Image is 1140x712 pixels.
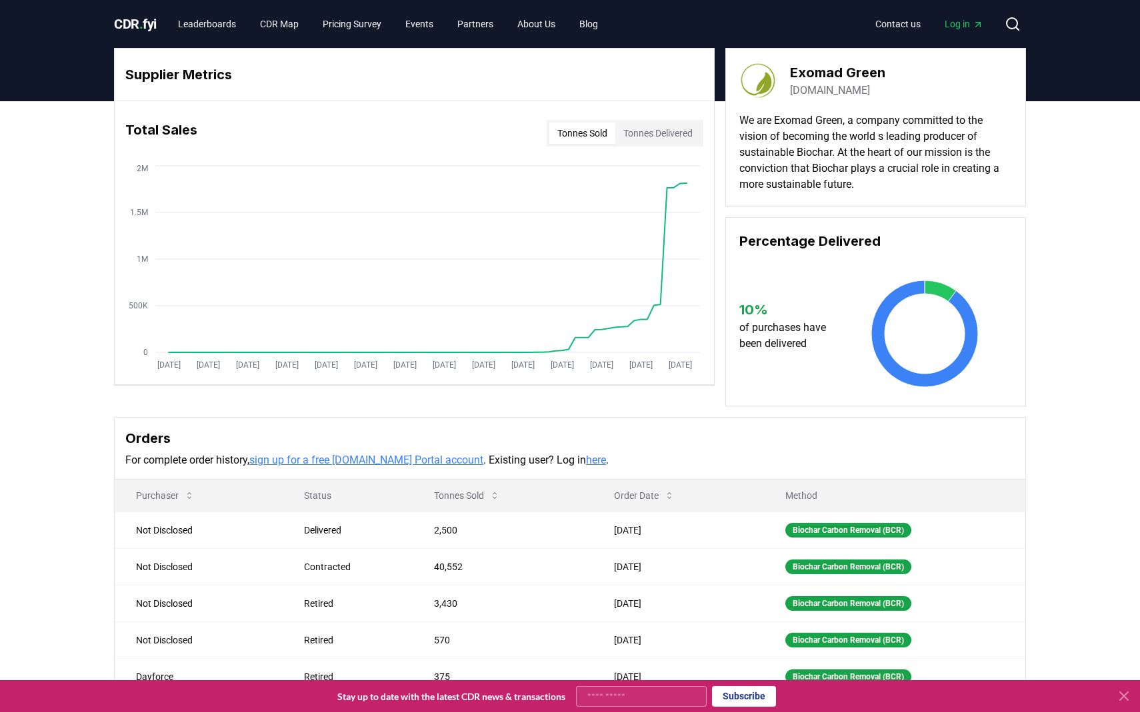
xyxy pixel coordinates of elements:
a: CDR.fyi [114,15,157,33]
a: [DOMAIN_NAME] [790,83,870,99]
div: Delivered [304,524,402,537]
tspan: [DATE] [393,360,417,370]
tspan: [DATE] [275,360,299,370]
td: [DATE] [593,512,764,548]
td: Not Disclosed [115,512,283,548]
a: Contact us [865,12,931,36]
img: Exomad Green-logo [739,62,777,99]
td: [DATE] [593,548,764,585]
button: Purchaser [125,482,205,509]
td: [DATE] [593,621,764,658]
nav: Main [167,12,609,36]
tspan: [DATE] [354,360,377,370]
button: Tonnes Delivered [615,123,701,144]
div: Retired [304,670,402,683]
nav: Main [865,12,994,36]
a: Pricing Survey [312,12,392,36]
tspan: [DATE] [236,360,259,370]
tspan: [DATE] [551,360,574,370]
td: 570 [413,621,593,658]
h3: Percentage Delivered [739,231,1012,251]
div: Retired [304,633,402,647]
button: Tonnes Sold [423,482,511,509]
span: . [139,16,143,32]
td: Not Disclosed [115,548,283,585]
div: Biochar Carbon Removal (BCR) [785,559,911,574]
tspan: 500K [129,301,148,310]
a: Blog [569,12,609,36]
td: Dayforce [115,658,283,695]
td: [DATE] [593,658,764,695]
div: Biochar Carbon Removal (BCR) [785,523,911,537]
a: here [586,454,606,466]
a: Partners [447,12,504,36]
tspan: [DATE] [669,360,692,370]
tspan: 1.5M [130,208,148,217]
a: sign up for a free [DOMAIN_NAME] Portal account [249,454,483,466]
a: About Us [507,12,566,36]
span: CDR fyi [114,16,157,32]
div: Biochar Carbon Removal (BCR) [785,596,911,611]
p: Status [293,489,402,502]
tspan: 0 [143,348,148,357]
div: Retired [304,597,402,610]
tspan: [DATE] [157,360,181,370]
td: [DATE] [593,585,764,621]
td: Not Disclosed [115,585,283,621]
h3: Orders [125,428,1015,448]
a: Events [395,12,444,36]
p: We are Exomad Green, a company committed to the vision of becoming the world s leading producer o... [739,113,1012,192]
h3: Supplier Metrics [125,65,703,85]
button: Tonnes Sold [549,123,615,144]
tspan: [DATE] [511,360,535,370]
td: 2,500 [413,512,593,548]
h3: 10 % [739,300,839,320]
tspan: [DATE] [472,360,495,370]
span: Log in [945,17,983,31]
p: For complete order history, . Existing user? Log in . [125,452,1015,468]
div: Biochar Carbon Removal (BCR) [785,633,911,647]
td: 40,552 [413,548,593,585]
h3: Total Sales [125,120,197,147]
td: 3,430 [413,585,593,621]
button: Order Date [603,482,685,509]
tspan: [DATE] [315,360,338,370]
tspan: [DATE] [433,360,456,370]
a: Log in [934,12,994,36]
h3: Exomad Green [790,63,885,83]
td: Not Disclosed [115,621,283,658]
tspan: 2M [137,164,148,173]
a: Leaderboards [167,12,247,36]
p: of purchases have been delivered [739,320,839,352]
p: Method [775,489,1015,502]
tspan: [DATE] [197,360,220,370]
tspan: [DATE] [590,360,613,370]
div: Biochar Carbon Removal (BCR) [785,669,911,684]
tspan: 1M [137,254,148,264]
div: Contracted [304,560,402,573]
tspan: [DATE] [629,360,653,370]
td: 375 [413,658,593,695]
a: CDR Map [249,12,309,36]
